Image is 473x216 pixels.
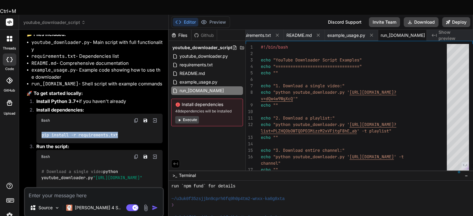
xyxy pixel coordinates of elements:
[273,122,350,127] span: "python youtube_downloader.py '
[286,32,312,38] span: README.md
[192,32,217,38] div: Github
[26,31,66,37] strong: 📁 Files included:
[465,172,468,179] span: −
[246,57,253,63] div: 3
[172,172,177,179] span: >_
[261,115,271,121] span: echo
[246,76,253,83] div: 6
[261,160,281,166] span: channel"
[273,102,278,108] span: ""
[293,96,298,101] span: '"
[41,118,50,123] span: Bash
[246,115,253,121] div: 11
[55,205,60,210] img: Pick Models
[141,152,150,161] button: Save file
[152,205,158,211] img: icon
[3,46,16,51] label: threads
[4,88,15,93] label: GitHub
[4,111,15,116] label: Upload
[273,135,278,140] span: ""
[381,32,425,38] span: run_[DOMAIN_NAME]
[404,17,439,27] button: Download
[246,102,253,108] div: 9
[357,128,391,134] span: ' -t playlist"
[31,60,163,67] li: - Comprehensive documentation
[261,154,271,159] span: echo
[261,135,271,140] span: echo
[36,107,84,113] strong: Install dependencies:
[273,57,362,63] span: "YouTube Downloader Script Examples"
[172,45,232,51] span: youtube_downloader_script
[152,118,158,123] img: Open in Browser
[134,154,139,159] img: copy
[179,53,228,60] span: youtube_downloader.py
[246,108,253,115] div: 10
[134,118,139,123] img: copy
[350,122,396,127] span: [URL][DOMAIN_NAME]?
[246,121,253,128] div: 12
[246,147,253,154] div: 15
[463,171,469,180] button: −
[261,96,293,101] span: v=dQw4w9WgXcQ
[273,154,350,159] span: "python youtube_downloader.py '
[31,67,163,81] li: - Example code showing how to use the downloader
[246,44,253,50] div: 1
[273,167,278,172] span: ""
[246,167,253,173] div: 17
[273,70,278,76] span: ""
[261,57,271,63] span: echo
[246,134,253,141] div: 13
[350,89,396,95] span: [URL][DOMAIN_NAME]?
[171,196,285,202] span: ~/u3uk0f35zsjjbn9cprh6fq9h0p4tm2-wnxx-ka0g8xta
[142,204,149,211] img: attachment
[324,17,365,27] div: Discord Support
[31,39,90,45] code: youtube_downloader.py
[273,115,335,121] span: "2. Download a playlist:"
[261,64,271,69] span: echo
[369,17,400,27] button: Invite Team
[36,98,79,104] strong: Install Python 3.7+
[246,50,253,57] div: 2
[31,81,79,87] code: run_[DOMAIN_NAME]
[66,205,72,211] img: Claude 4 Sonnet
[261,44,288,50] span: #!/bin/bash
[261,102,271,108] span: echo
[238,32,271,38] span: requirements.txt
[261,89,271,95] span: echo
[350,154,394,159] span: [URL][DOMAIN_NAME]
[175,109,239,114] span: 48 dependencies will be installed
[41,154,50,159] span: Bash
[261,147,271,153] span: echo
[179,70,206,77] span: README.md
[246,63,253,70] div: 4
[179,172,196,179] span: Terminal
[261,122,271,127] span: echo
[31,60,56,66] code: README.md
[273,83,345,88] span: "1. Download a single video:"
[273,147,345,153] span: "3. Download entire channel:"
[152,154,158,159] img: Open in Browser
[141,116,150,125] button: Save file
[246,154,253,160] div: 16
[273,89,350,95] span: "python youtube_downloader.py '
[36,143,69,149] strong: Run the script:
[41,132,119,138] code: pip install -r requirements.txt
[261,70,271,76] span: echo
[439,29,468,41] span: Show preview
[26,90,83,96] strong: 🚀 To get started locally:
[261,167,271,172] span: echo
[175,116,199,124] button: Execute
[198,18,228,26] button: Preview
[246,141,253,147] div: 14
[42,169,103,174] span: # Download a single video
[171,183,235,189] span: run `npm fund` for details
[246,83,253,89] div: 7
[173,18,198,26] button: Editor
[31,81,163,88] li: - Shell script with example commands
[175,101,239,108] span: Install dependencies
[442,17,470,27] button: Deploy
[31,53,163,60] li: - Dependencies list
[23,19,86,26] span: youtube_downloader_script
[394,154,404,159] span: ' -t
[38,205,53,211] p: Source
